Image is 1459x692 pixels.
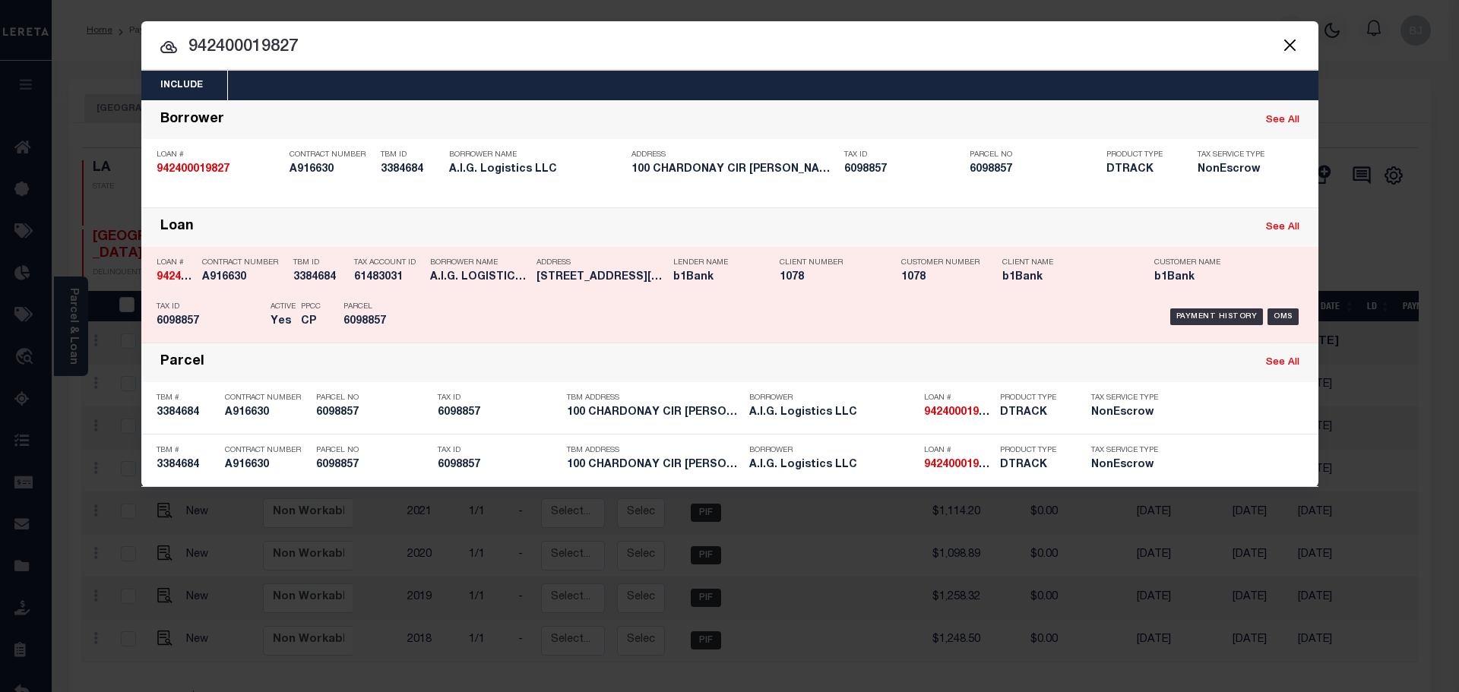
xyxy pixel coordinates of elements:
[1266,115,1299,125] a: See All
[1000,446,1068,455] p: Product Type
[567,406,742,419] h5: 100 CHARDONAY CIR BROUSSARD LA ...
[1002,258,1131,267] p: Client Name
[343,315,412,328] h5: 6098857
[1280,35,1300,55] button: Close
[970,163,1099,176] h5: 6098857
[901,271,977,284] h5: 1078
[293,258,347,267] p: TBM ID
[225,406,309,419] h5: A916630
[567,459,742,472] h5: 100 CHARDONAY CIR BROUSSARD LA ...
[381,163,441,176] h5: 3384684
[301,315,321,328] h5: CP
[293,271,347,284] h5: 3384684
[673,258,757,267] p: Lender Name
[157,393,217,403] p: TBM #
[354,258,423,267] p: Tax Account ID
[438,406,559,419] h5: 6098857
[780,271,878,284] h5: 1078
[631,163,837,176] h5: 100 CHARDONAY CIR BROUSSARD LA ...
[202,271,286,284] h5: A916630
[1000,393,1068,403] p: Product Type
[141,71,222,100] button: Include
[749,393,916,403] p: Borrower
[780,258,878,267] p: Client Number
[160,112,224,129] div: Borrower
[316,393,430,403] p: Parcel No
[924,393,992,403] p: Loan #
[536,258,666,267] p: Address
[449,150,624,160] p: Borrower Name
[1091,406,1160,419] h5: NonEscrow
[381,150,441,160] p: TBM ID
[749,459,916,472] h5: A.I.G. Logistics LLC
[970,150,1099,160] p: Parcel No
[225,446,309,455] p: Contract Number
[924,459,992,472] h5: 942400019827
[1154,258,1283,267] p: Customer Name
[225,393,309,403] p: Contract Number
[1266,223,1299,232] a: See All
[438,393,559,403] p: Tax ID
[1198,150,1274,160] p: Tax Service Type
[567,393,742,403] p: TBM Address
[536,271,666,284] h5: 100 Chardonay Cir, Broussard LA...
[1268,308,1299,325] div: OMS
[924,407,997,418] strong: 942400019827
[1002,271,1131,284] h5: b1Bank
[438,459,559,472] h5: 6098857
[1091,446,1160,455] p: Tax Service Type
[316,459,430,472] h5: 6098857
[924,460,997,470] strong: 942400019827
[1266,358,1299,368] a: See All
[430,258,529,267] p: Borrower Name
[157,258,195,267] p: Loan #
[157,164,229,175] strong: 942400019827
[157,302,263,311] p: Tax ID
[438,446,559,455] p: Tax ID
[901,258,980,267] p: Customer Number
[157,271,195,284] h5: 942400019827
[844,150,962,160] p: Tax ID
[271,302,296,311] p: Active
[316,406,430,419] h5: 6098857
[343,302,412,311] p: Parcel
[430,271,529,284] h5: A.I.G. LOGISTICS LLC
[271,315,293,328] h5: Yes
[844,163,962,176] h5: 6098857
[160,354,204,371] div: Parcel
[1198,163,1274,176] h5: NonEscrow
[290,150,373,160] p: Contract Number
[157,150,282,160] p: Loan #
[1106,163,1175,176] h5: DTRACK
[141,34,1318,61] input: Start typing...
[157,272,229,283] strong: 942400019827
[157,406,217,419] h5: 3384684
[157,315,263,328] h5: 6098857
[157,446,217,455] p: TBM #
[1000,459,1068,472] h5: DTRACK
[1154,271,1283,284] h5: b1Bank
[316,446,430,455] p: Parcel No
[157,459,217,472] h5: 3384684
[1091,459,1160,472] h5: NonEscrow
[160,219,194,236] div: Loan
[673,271,757,284] h5: b1Bank
[1091,393,1160,403] p: Tax Service Type
[1000,406,1068,419] h5: DTRACK
[1170,308,1264,325] div: Payment History
[631,150,837,160] p: Address
[225,459,309,472] h5: A916630
[1106,150,1175,160] p: Product Type
[290,163,373,176] h5: A916630
[924,446,992,455] p: Loan #
[354,271,423,284] h5: 61483031
[449,163,624,176] h5: A.I.G. Logistics LLC
[749,406,916,419] h5: A.I.G. Logistics LLC
[924,406,992,419] h5: 942400019827
[301,302,321,311] p: PPCC
[749,446,916,455] p: Borrower
[567,446,742,455] p: TBM Address
[202,258,286,267] p: Contract Number
[157,163,282,176] h5: 942400019827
